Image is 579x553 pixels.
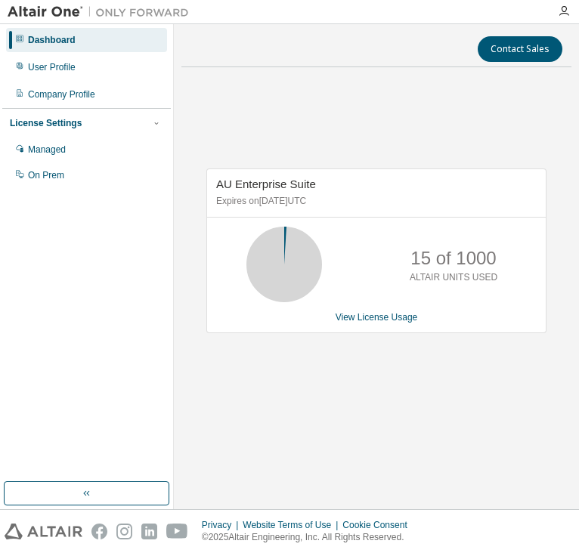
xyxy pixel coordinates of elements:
img: Altair One [8,5,197,20]
img: altair_logo.svg [5,524,82,539]
a: View License Usage [336,312,418,323]
div: User Profile [28,61,76,73]
p: 15 of 1000 [410,246,496,271]
div: Privacy [202,519,243,531]
div: Managed [28,144,66,156]
div: License Settings [10,117,82,129]
button: Contact Sales [478,36,562,62]
img: linkedin.svg [141,524,157,539]
img: instagram.svg [116,524,132,539]
div: On Prem [28,169,64,181]
div: Company Profile [28,88,95,100]
p: ALTAIR UNITS USED [410,271,497,284]
span: AU Enterprise Suite [216,178,316,190]
div: Cookie Consent [342,519,416,531]
img: youtube.svg [166,524,188,539]
img: facebook.svg [91,524,107,539]
div: Dashboard [28,34,76,46]
div: Website Terms of Use [243,519,342,531]
p: Expires on [DATE] UTC [216,195,533,208]
p: © 2025 Altair Engineering, Inc. All Rights Reserved. [202,531,416,544]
